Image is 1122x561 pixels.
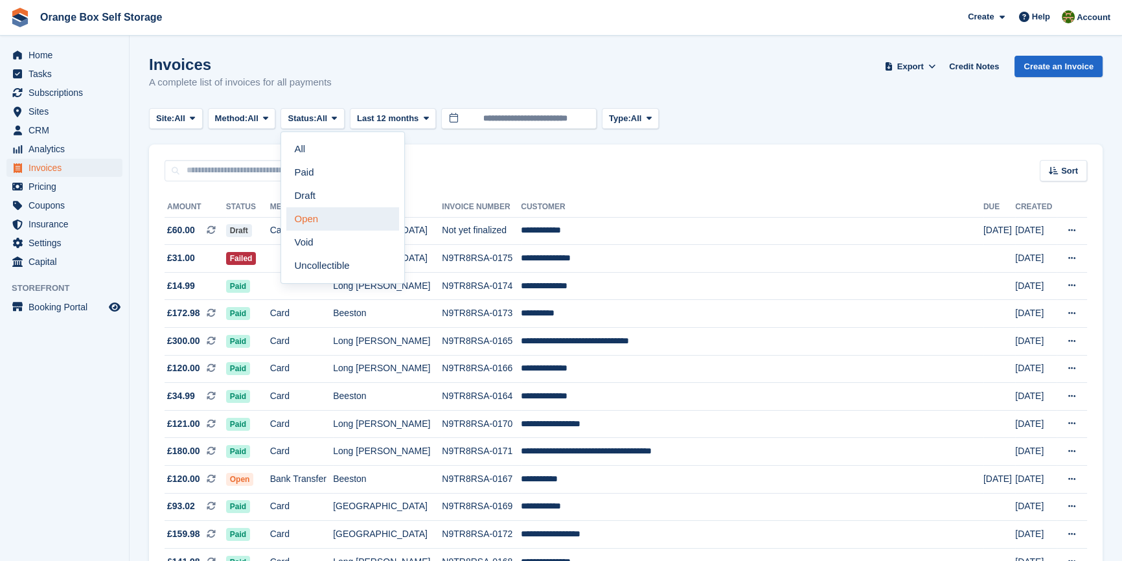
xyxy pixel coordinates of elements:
span: Settings [29,234,106,252]
span: £159.98 [167,527,200,541]
a: menu [6,215,122,233]
span: Site: [156,112,174,125]
td: N9TR8RSA-0166 [442,355,521,383]
td: [GEOGRAPHIC_DATA] [333,493,442,521]
span: Open [226,473,254,486]
span: Paid [226,528,250,541]
a: menu [6,196,122,214]
td: Beeston [333,300,442,328]
a: menu [6,298,122,316]
td: [DATE] [983,217,1015,245]
td: Card [270,438,334,466]
td: Beeston [333,466,442,494]
a: menu [6,253,122,271]
td: [GEOGRAPHIC_DATA] [333,521,442,549]
a: Draft [286,184,399,207]
span: All [174,112,185,125]
span: £34.99 [167,389,195,403]
td: [DATE] [1015,328,1057,356]
td: Card [270,300,334,328]
td: Card [270,217,334,245]
td: [DATE] [1015,438,1057,466]
td: N9TR8RSA-0175 [442,245,521,273]
span: Subscriptions [29,84,106,102]
span: Create [968,10,994,23]
span: £14.99 [167,279,195,293]
span: Sites [29,102,106,120]
th: Due [983,197,1015,218]
td: N9TR8RSA-0164 [442,383,521,411]
th: Status [226,197,270,218]
a: menu [6,65,122,83]
td: [DATE] [1015,466,1057,494]
span: Account [1077,11,1110,24]
span: Paid [226,280,250,293]
span: £180.00 [167,444,200,458]
td: Long [PERSON_NAME] [333,438,442,466]
td: Card [270,521,334,549]
td: [DATE] [1015,217,1057,245]
td: Bank Transfer [270,466,334,494]
a: menu [6,84,122,102]
td: Not yet finalized [442,217,521,245]
span: Sort [1061,165,1078,177]
span: Home [29,46,106,64]
td: Long [PERSON_NAME] [333,355,442,383]
td: N9TR8RSA-0167 [442,466,521,494]
a: menu [6,121,122,139]
span: Paid [226,500,250,513]
img: SARAH T [1062,10,1075,23]
span: Booking Portal [29,298,106,316]
button: Type: All [602,108,659,130]
td: Long [PERSON_NAME] [333,272,442,300]
span: All [247,112,258,125]
td: Card [270,493,334,521]
span: Invoices [29,159,106,177]
span: £60.00 [167,223,195,237]
td: N9TR8RSA-0170 [442,410,521,438]
button: Method: All [208,108,276,130]
th: Method [270,197,334,218]
span: Analytics [29,140,106,158]
a: menu [6,46,122,64]
td: N9TR8RSA-0165 [442,328,521,356]
span: £300.00 [167,334,200,348]
span: Method: [215,112,248,125]
td: N9TR8RSA-0174 [442,272,521,300]
td: [DATE] [983,466,1015,494]
a: Credit Notes [944,56,1004,77]
td: Card [270,383,334,411]
button: Status: All [280,108,344,130]
span: Status: [288,112,316,125]
a: Open [286,207,399,231]
button: Last 12 months [350,108,436,130]
span: £93.02 [167,499,195,513]
span: Help [1032,10,1050,23]
span: All [317,112,328,125]
h1: Invoices [149,56,332,73]
span: Paid [226,418,250,431]
span: Paid [226,335,250,348]
td: Card [270,355,334,383]
span: Paid [226,445,250,458]
td: Card [270,328,334,356]
span: Capital [29,253,106,271]
td: [DATE] [1015,355,1057,383]
a: Orange Box Self Storage [35,6,168,28]
td: N9TR8RSA-0171 [442,438,521,466]
a: Paid [286,161,399,184]
td: Card [270,410,334,438]
td: [DATE] [1015,272,1057,300]
td: [DATE] [1015,300,1057,328]
th: Customer [521,197,983,218]
span: Type: [609,112,631,125]
span: £120.00 [167,361,200,375]
span: Insurance [29,215,106,233]
span: £172.98 [167,306,200,320]
span: £31.00 [167,251,195,265]
th: Created [1015,197,1057,218]
td: [DATE] [1015,521,1057,549]
a: Uncollectible [286,254,399,277]
span: CRM [29,121,106,139]
td: N9TR8RSA-0172 [442,521,521,549]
